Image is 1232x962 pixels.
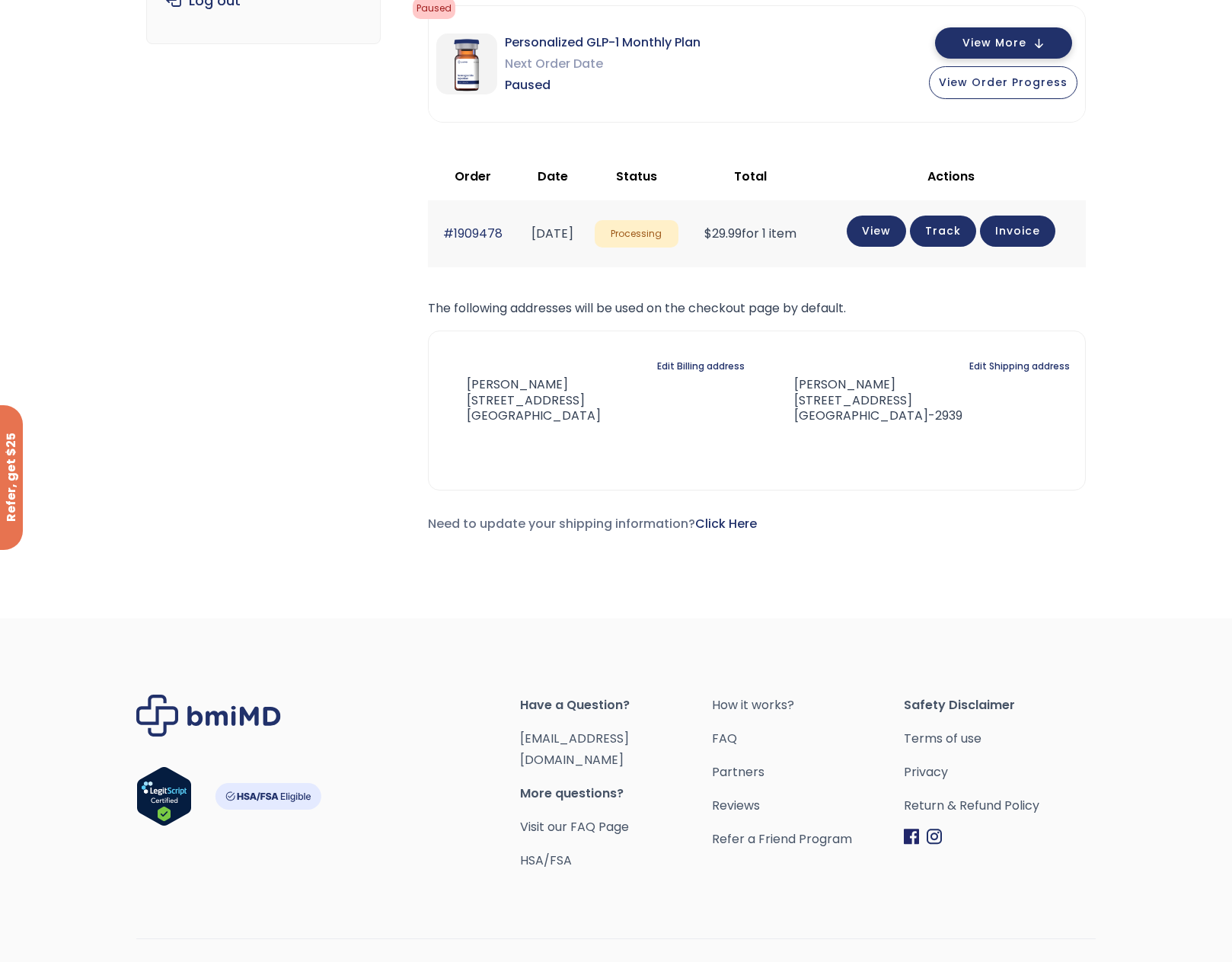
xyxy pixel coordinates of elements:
[505,53,701,75] span: Next Order Date
[904,829,919,845] img: Facebook
[980,216,1055,247] a: Invoice
[734,168,767,185] span: Total
[712,695,904,716] a: How it works?
[712,762,904,783] a: Partners
[520,818,629,836] a: Visit our FAQ Page
[695,515,757,532] a: Click Here
[136,766,192,833] a: Verify LegitScript Approval for www.bmimd.com
[686,200,815,267] td: for 1 item
[904,695,1096,716] span: Safety Disclaimer
[712,795,904,817] a: Reviews
[520,730,629,769] a: [EMAIL_ADDRESS][DOMAIN_NAME]
[927,829,942,845] img: Instagram
[505,75,701,96] span: Paused
[910,216,976,247] a: Track
[704,225,712,242] span: $
[657,356,745,377] a: Edit Billing address
[505,32,701,53] span: Personalized GLP-1 Monthly Plan
[444,377,601,424] address: [PERSON_NAME] [STREET_ADDRESS] [GEOGRAPHIC_DATA]
[770,377,962,424] address: [PERSON_NAME] [STREET_ADDRESS] [GEOGRAPHIC_DATA]-2939
[436,34,497,94] img: Personalized GLP-1 Monthly Plan
[929,66,1077,99] button: View Order Progress
[847,216,906,247] a: View
[704,225,742,242] span: 29.99
[520,695,712,716] span: Have a Question?
[904,795,1096,817] a: Return & Refund Policy
[136,766,192,826] img: Verify Approval for www.bmimd.com
[136,695,281,737] img: Brand Logo
[538,168,568,185] span: Date
[939,75,1068,90] span: View Order Progress
[935,27,1072,59] button: View More
[531,225,573,242] time: [DATE]
[215,783,321,810] img: HSA-FSA
[904,728,1096,749] a: Terms of use
[520,783,712,804] span: More questions?
[443,225,503,242] a: #1909478
[927,168,975,185] span: Actions
[904,762,1096,783] a: Privacy
[428,298,1086,319] p: The following addresses will be used on the checkout page by default.
[520,852,572,869] a: HSA/FSA
[595,220,678,248] span: Processing
[428,515,757,532] span: Need to update your shipping information?
[712,728,904,749] a: FAQ
[455,168,491,185] span: Order
[712,829,904,850] a: Refer a Friend Program
[969,356,1070,377] a: Edit Shipping address
[616,168,657,185] span: Status
[962,38,1026,48] span: View More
